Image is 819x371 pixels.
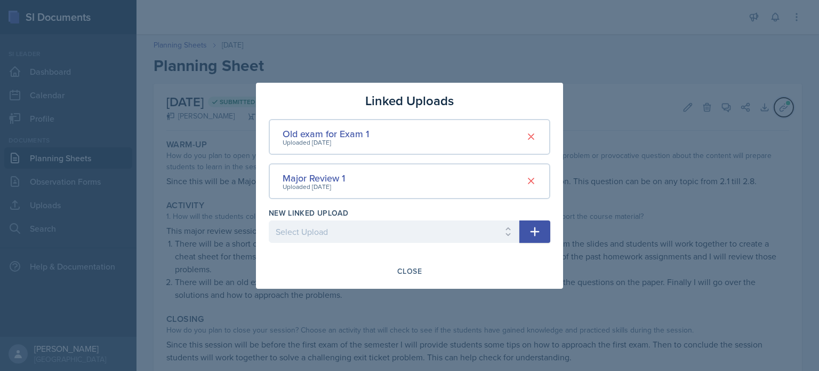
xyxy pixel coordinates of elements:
label: New Linked Upload [269,208,348,218]
div: Major Review 1 [283,171,345,185]
h3: Linked Uploads [365,91,454,110]
div: Uploaded [DATE] [283,138,369,147]
div: Old exam for Exam 1 [283,127,369,141]
div: Uploaded [DATE] [283,182,345,192]
button: Close [390,262,429,280]
div: Close [397,267,422,275]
